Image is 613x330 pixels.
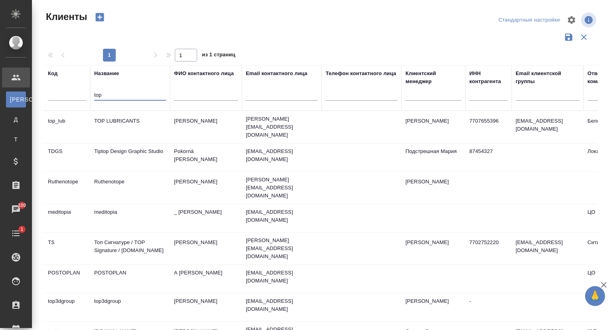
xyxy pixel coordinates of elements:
td: [PERSON_NAME] [170,293,242,321]
p: [PERSON_NAME][EMAIL_ADDRESS][DOMAIN_NAME] [246,237,318,260]
p: [PERSON_NAME][EMAIL_ADDRESS][DOMAIN_NAME] [246,115,318,139]
div: Email клиентской группы [516,70,579,85]
td: 7707655396 [465,113,512,141]
span: 100 [13,201,31,209]
td: [PERSON_NAME] [401,235,465,262]
td: [PERSON_NAME] [170,235,242,262]
td: [PERSON_NAME] [401,174,465,202]
td: top3dgroup [44,293,90,321]
div: Клиентский менеджер [405,70,461,85]
button: 🙏 [585,286,605,306]
span: Т [10,135,22,143]
td: [EMAIL_ADDRESS][DOMAIN_NAME] [512,235,583,262]
td: Топ Сигнатуре / TOP Signature / [DOMAIN_NAME] [90,235,170,262]
p: [EMAIL_ADDRESS][DOMAIN_NAME] [246,269,318,285]
div: Телефон контактного лица [326,70,396,78]
div: Код [48,70,57,78]
td: - [465,293,512,321]
span: Клиенты [44,10,87,23]
span: Настроить таблицу [562,10,581,30]
td: [PERSON_NAME] [170,113,242,141]
td: 7702752220 [465,235,512,262]
td: Ruthenotope [44,174,90,202]
a: Д [6,111,26,127]
a: Т [6,131,26,147]
td: POSTOPLAN [90,265,170,293]
span: [PERSON_NAME] [10,95,22,103]
a: [PERSON_NAME] [6,91,26,107]
td: top_lub [44,113,90,141]
button: Сбросить фильтры [576,30,591,45]
div: ИНН контрагента [469,70,508,85]
td: meditopia [44,204,90,232]
div: split button [496,14,562,26]
span: 🙏 [588,288,602,304]
td: meditopia [90,204,170,232]
span: Посмотреть информацию [581,12,598,28]
div: Название [94,70,119,78]
td: [EMAIL_ADDRESS][DOMAIN_NAME] [512,113,583,141]
a: 100 [2,199,30,219]
td: TS [44,235,90,262]
td: [PERSON_NAME] [401,293,465,321]
p: [EMAIL_ADDRESS][DOMAIN_NAME] [246,208,318,224]
td: top3dgroup [90,293,170,321]
td: Tiptop Design Graphic Studio [90,143,170,171]
td: TDGS [44,143,90,171]
span: Д [10,115,22,123]
p: [EMAIL_ADDRESS][DOMAIN_NAME] [246,147,318,163]
td: 87454327 [465,143,512,171]
p: [PERSON_NAME][EMAIL_ADDRESS][DOMAIN_NAME] [246,176,318,200]
span: 1 [16,225,28,233]
td: Подстрешная Мария [401,143,465,171]
td: Pokorná [PERSON_NAME] [170,143,242,171]
div: Email контактного лица [246,70,307,78]
td: _ [PERSON_NAME] [170,204,242,232]
div: ФИО контактного лица [174,70,234,78]
button: Сохранить фильтры [561,30,576,45]
td: POSTOPLAN [44,265,90,293]
td: [PERSON_NAME] [401,113,465,141]
td: TOP LUBRICANTS [90,113,170,141]
td: [PERSON_NAME] [170,174,242,202]
button: Создать [90,10,109,24]
span: из 1 страниц [202,50,235,62]
a: 1 [2,223,30,243]
td: Ruthenotope [90,174,170,202]
td: А [PERSON_NAME] [170,265,242,293]
p: [EMAIL_ADDRESS][DOMAIN_NAME] [246,297,318,313]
